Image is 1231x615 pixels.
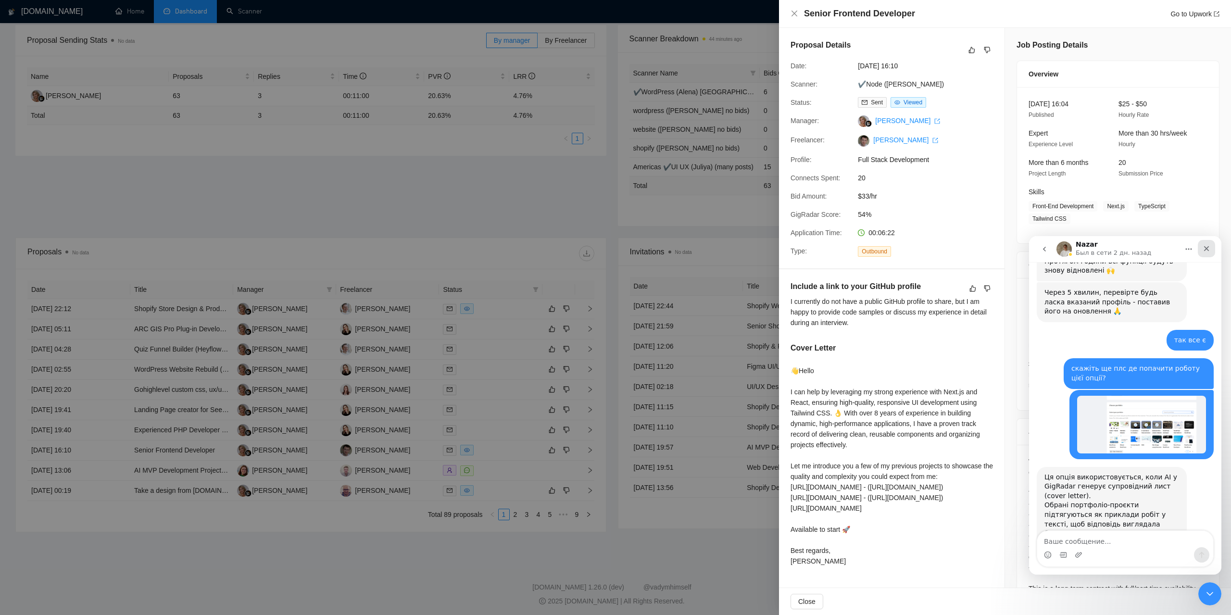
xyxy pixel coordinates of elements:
[1029,170,1066,177] span: Project Length
[804,8,915,20] h4: Senior Frontend Developer
[858,246,891,257] span: Outbound
[969,285,976,292] span: like
[791,10,798,17] span: close
[791,39,851,51] h5: Proposal Details
[1029,331,1061,339] span: ✅ Verified
[791,174,841,182] span: Connects Spent:
[791,80,817,88] span: Scanner:
[1017,39,1088,51] h5: Job Posting Details
[1029,129,1048,137] span: Expert
[791,117,819,125] span: Manager:
[966,44,978,56] button: like
[1029,313,1072,320] span: Mentor 09:05 AM
[791,211,841,218] span: GigRadar Score:
[968,46,975,54] span: like
[873,136,938,144] a: [PERSON_NAME] export
[1214,11,1219,17] span: export
[858,61,1002,71] span: [DATE] 16:10
[904,99,922,106] span: Viewed
[858,229,865,236] span: clock-circle
[791,281,963,292] h5: Include a link to your GitHub profile
[858,135,869,147] img: c1NTvE-xGdEzmUe4E723X2fZNKPUviW1hr_O-fJwZB_pgnKMptW1ZTwxcsgWXerR48
[791,365,993,566] div: 👋Hello I can help by leveraging my strong experience with Next.js and React, ensuring high-qualit...
[8,295,184,311] textarea: Ваше сообщение...
[1029,360,1090,378] span: $26.25/hr avg hourly rate paid
[791,247,807,255] span: Type:
[1029,69,1058,79] span: Overview
[1118,129,1187,137] span: More than 30 hrs/week
[1134,201,1169,212] span: TypeScript
[791,594,823,609] button: Close
[1029,201,1097,212] span: Front-End Development
[791,10,798,18] button: Close
[981,44,993,56] button: dislike
[791,296,993,328] div: I currently do not have a public GitHub profile to share, but I am happy to provide code samples ...
[1029,419,1207,445] div: Job Description
[894,100,900,105] span: eye
[791,156,812,163] span: Profile:
[1103,201,1129,212] span: Next.js
[934,118,940,124] span: export
[1029,252,1207,278] div: Client Details
[1198,582,1221,605] iframe: To enrich screen reader interactions, please activate Accessibility in Grammarly extension settings
[1029,188,1044,196] span: Skills
[46,315,53,323] button: Добавить вложение
[15,237,150,321] div: Ця опція використовується, коли AI у GigRadar генерує супровідний лист (cover letter). Обрані пор...
[8,231,185,401] div: Nazar говорит…
[865,120,872,127] img: gigradar-bm.png
[1118,170,1163,177] span: Submission Price
[8,231,158,384] div: Ця опція використовується, коли AI у GigRadar генерує супровідний лист (cover letter).Обрані порт...
[791,192,827,200] span: Bid Amount:
[875,117,940,125] a: [PERSON_NAME] export
[1029,112,1054,118] span: Published
[984,46,991,54] span: dislike
[1118,112,1149,118] span: Hourly Rate
[858,154,1002,165] span: Full Stack Development
[858,209,1002,220] span: 54%
[858,173,1002,183] span: 20
[1029,342,1081,349] span: Payment Verification
[798,596,816,607] span: Close
[1029,159,1089,166] span: More than 6 months
[868,229,895,237] span: 00:06:22
[1029,141,1073,148] span: Experience Level
[1118,141,1135,148] span: Hourly
[791,99,812,106] span: Status:
[791,62,806,70] span: Date:
[984,285,991,292] span: dislike
[30,315,38,323] button: Средство выбора GIF-файла
[1118,100,1147,108] span: $25 - $50
[967,283,979,294] button: like
[932,138,938,143] span: export
[862,100,867,105] span: mail
[1029,382,1052,389] span: 53 Hours
[858,80,944,88] a: ✔Node ([PERSON_NAME])
[791,229,842,237] span: Application Time:
[15,315,23,323] button: Средство выбора эмодзи
[1029,236,1221,575] iframe: To enrich screen reader interactions, please activate Accessibility in Grammarly extension settings
[1118,159,1126,166] span: 20
[791,136,825,144] span: Freelancer:
[871,99,883,106] span: Sent
[1029,100,1068,108] span: [DATE] 16:04
[981,283,993,294] button: dislike
[791,342,836,354] h5: Cover Letter
[1029,213,1070,224] span: Tailwind CSS
[165,311,180,326] button: Отправить сообщение…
